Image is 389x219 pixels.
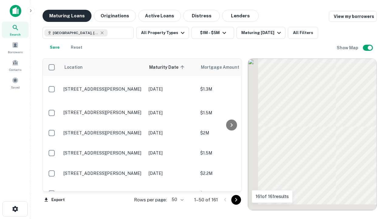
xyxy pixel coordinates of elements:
th: Maturity Date [146,59,197,76]
p: [DATE] [149,86,194,92]
p: $2.2M [200,170,261,177]
div: 0 0 [248,59,377,210]
p: 161 of 161 results [256,193,289,200]
button: Lenders [222,10,259,22]
img: capitalize-icon.png [10,5,21,17]
p: $1.3M [200,86,261,92]
button: All Filters [288,27,318,39]
a: Borrowers [2,39,29,56]
span: Saved [11,85,20,90]
a: Contacts [2,57,29,73]
h6: Show Map [337,44,359,51]
p: [DATE] [149,170,194,177]
button: Maturing [DATE] [236,27,285,39]
p: [STREET_ADDRESS][PERSON_NAME] [64,171,143,176]
div: Maturing [DATE] [241,29,283,36]
th: Mortgage Amount [197,59,264,76]
p: 1–50 of 161 [194,196,218,203]
p: Rows per page: [134,196,167,203]
p: $2M [200,130,261,136]
p: [STREET_ADDRESS][PERSON_NAME] [64,191,143,196]
button: $1M - $5M [191,27,234,39]
span: Mortgage Amount [201,64,247,71]
p: $1.5M [200,109,261,116]
p: [STREET_ADDRESS][PERSON_NAME] [64,110,143,115]
p: [DATE] [149,150,194,156]
div: 50 [169,195,184,204]
a: Search [2,22,29,38]
span: Maturity Date [149,64,186,71]
button: Originations [94,10,136,22]
p: [DATE] [149,130,194,136]
span: Borrowers [8,50,22,54]
button: Reset [67,41,86,54]
a: View my borrowers [329,11,377,22]
p: [STREET_ADDRESS][PERSON_NAME] [64,130,143,136]
span: Contacts [9,67,21,72]
button: Maturing Loans [43,10,91,22]
button: Export [43,195,66,204]
button: All Property Types [136,27,189,39]
iframe: Chat Widget [359,170,389,200]
a: Saved [2,75,29,91]
p: [STREET_ADDRESS][PERSON_NAME] [64,86,143,92]
p: [DATE] [149,109,194,116]
button: Distress [183,10,220,22]
button: Save your search to get updates of matches that match your search criteria. [45,41,64,54]
p: $1.3M [200,190,261,197]
th: Location [60,59,146,76]
button: Go to next page [231,195,241,205]
span: [GEOGRAPHIC_DATA], [GEOGRAPHIC_DATA], [GEOGRAPHIC_DATA] [53,30,98,36]
p: [DATE] [149,190,194,197]
p: $1.5M [200,150,261,156]
button: Active Loans [138,10,181,22]
span: Search [10,32,21,37]
span: Location [64,64,83,71]
p: [STREET_ADDRESS][PERSON_NAME] [64,150,143,156]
